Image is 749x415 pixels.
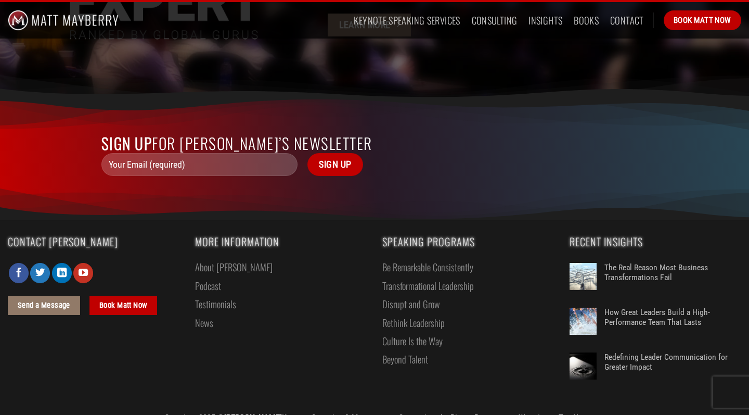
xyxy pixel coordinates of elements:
a: Book Matt Now [89,296,157,315]
input: Your Email (required) [101,153,298,177]
a: Contact [610,11,644,30]
a: Transformational Leadership [382,276,474,295]
span: Speaking Programs [382,236,554,247]
a: News [195,313,213,332]
span: More Information [195,236,367,247]
a: Rethink Leadership [382,313,445,332]
span: Book Matt Now [99,299,148,312]
a: Be Remarkable Consistently [382,258,473,276]
span: Sign up [101,132,152,155]
a: Follow on Facebook [9,263,29,283]
a: Send a Message [8,296,80,315]
a: Testimonials [195,295,236,313]
span: Book Matt Now [674,14,731,27]
a: Consulting [472,11,518,30]
a: Follow on LinkedIn [52,263,72,283]
span: Contact [PERSON_NAME] [8,236,179,247]
img: Matt Mayberry [8,2,119,39]
span: Send a Message [18,299,70,312]
a: Follow on Twitter [30,263,50,283]
a: About [PERSON_NAME] [195,258,273,276]
a: Beyond Talent [382,350,428,369]
span: Recent Insights [570,236,741,247]
a: The Real Reason Most Business Transformations Fail [604,263,741,295]
a: Disrupt and Grow [382,295,440,313]
input: Sign Up [307,153,364,177]
h2: for [PERSON_NAME]’s Newsletter [101,134,388,153]
a: Follow on YouTube [73,263,93,283]
a: Books [574,11,599,30]
a: Book Matt Now [664,10,741,30]
a: Insights [528,11,562,30]
a: Keynote Speaking Services [354,11,460,30]
a: Culture Is the Way [382,332,443,350]
form: Contact form [101,153,412,177]
a: Podcast [195,276,221,295]
a: Redefining Leader Communication for Greater Impact [604,353,741,384]
a: How Great Leaders Build a High-Performance Team That Lasts [604,308,741,339]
